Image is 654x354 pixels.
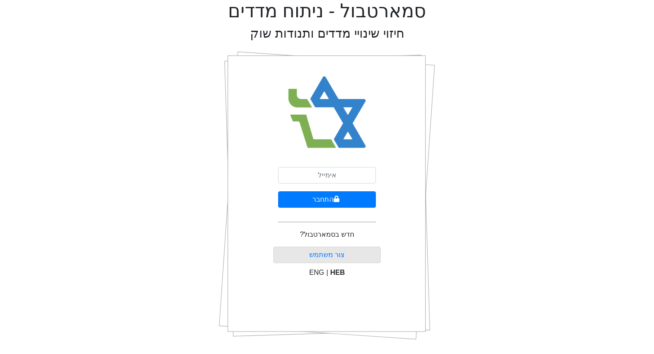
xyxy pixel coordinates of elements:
p: חדש בסמארטבול? [300,229,354,240]
button: התחבר [278,191,376,208]
input: אימייל [278,167,376,183]
img: Smart Bull [280,65,374,160]
span: HEB [330,269,345,276]
h2: חיזוי שינויי מדדים ותנודות שוק [250,26,404,41]
button: צור משתמש [273,247,381,263]
span: | [326,269,328,276]
a: צור משתמש [309,251,345,258]
span: ENG [309,269,324,276]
